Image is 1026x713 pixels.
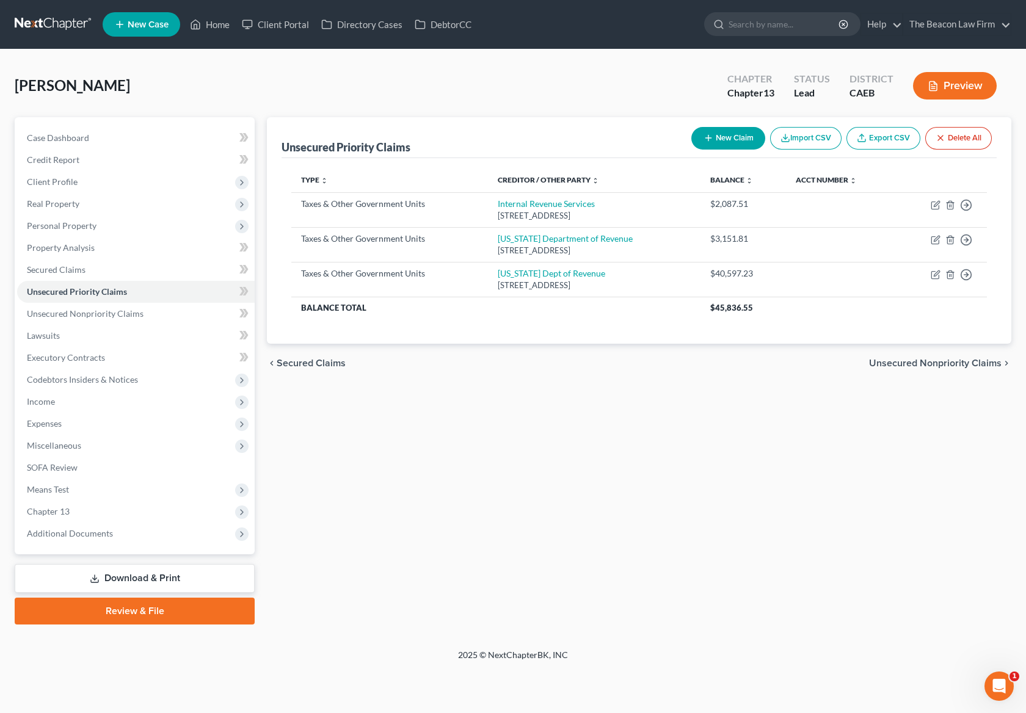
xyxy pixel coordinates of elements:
a: Property Analysis [17,237,255,259]
div: $3,151.81 [710,233,776,245]
th: Balance Total [291,297,700,319]
span: Income [27,396,55,407]
a: DebtorCC [409,13,478,35]
a: Download & Print [15,564,255,593]
a: Unsecured Priority Claims [17,281,255,303]
i: unfold_more [850,177,857,184]
a: Review & File [15,598,255,624]
i: unfold_more [746,177,753,184]
div: Chapter [727,86,774,100]
div: [STREET_ADDRESS] [498,280,690,291]
a: Internal Revenue Services [498,198,595,209]
button: Delete All [925,127,992,150]
a: Client Portal [236,13,315,35]
div: Taxes & Other Government Units [301,233,478,245]
span: Additional Documents [27,528,113,538]
span: Miscellaneous [27,440,81,451]
div: Taxes & Other Government Units [301,198,478,210]
div: District [850,72,893,86]
span: Lawsuits [27,330,60,341]
span: Property Analysis [27,242,95,253]
button: Import CSV [770,127,842,150]
a: Acct Number unfold_more [796,175,857,184]
span: [PERSON_NAME] [15,76,130,94]
a: Case Dashboard [17,127,255,149]
i: unfold_more [321,177,328,184]
button: Preview [913,72,997,100]
span: SOFA Review [27,462,78,472]
a: Directory Cases [315,13,409,35]
a: Creditor / Other Party unfold_more [498,175,599,184]
div: $2,087.51 [710,198,776,210]
iframe: Intercom live chat [984,671,1014,701]
span: Unsecured Nonpriority Claims [27,308,144,319]
span: Means Test [27,484,69,494]
span: New Case [128,20,169,29]
i: unfold_more [592,177,599,184]
div: $40,597.23 [710,267,776,280]
span: 13 [763,87,774,98]
span: Client Profile [27,176,78,187]
a: Type unfold_more [301,175,328,184]
a: Balance unfold_more [710,175,753,184]
a: [US_STATE] Department of Revenue [498,233,633,244]
a: Credit Report [17,149,255,171]
span: Credit Report [27,154,79,165]
span: $45,836.55 [710,303,753,313]
span: Chapter 13 [27,506,70,516]
div: CAEB [850,86,893,100]
span: Case Dashboard [27,132,89,143]
span: 1 [1010,671,1019,681]
span: Secured Claims [277,358,346,368]
span: Secured Claims [27,264,85,275]
span: Real Property [27,198,79,209]
span: Personal Property [27,220,96,231]
button: Unsecured Nonpriority Claims chevron_right [869,358,1011,368]
a: Unsecured Nonpriority Claims [17,303,255,325]
span: Unsecured Nonpriority Claims [869,358,1002,368]
input: Search by name... [729,13,840,35]
a: [US_STATE] Dept of Revenue [498,268,605,278]
span: Codebtors Insiders & Notices [27,374,138,385]
a: SOFA Review [17,457,255,479]
button: New Claim [691,127,765,150]
a: Help [861,13,902,35]
i: chevron_left [267,358,277,368]
i: chevron_right [1002,358,1011,368]
a: Home [184,13,236,35]
a: Secured Claims [17,259,255,281]
a: Export CSV [846,127,920,150]
div: Unsecured Priority Claims [282,140,410,154]
div: Lead [794,86,830,100]
span: Executory Contracts [27,352,105,363]
a: Executory Contracts [17,347,255,369]
a: Lawsuits [17,325,255,347]
div: Status [794,72,830,86]
div: 2025 © NextChapterBK, INC [165,649,861,671]
span: Expenses [27,418,62,429]
span: Unsecured Priority Claims [27,286,127,297]
div: [STREET_ADDRESS] [498,210,690,222]
a: The Beacon Law Firm [903,13,1011,35]
button: chevron_left Secured Claims [267,358,346,368]
div: Taxes & Other Government Units [301,267,478,280]
div: [STREET_ADDRESS] [498,245,690,256]
div: Chapter [727,72,774,86]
